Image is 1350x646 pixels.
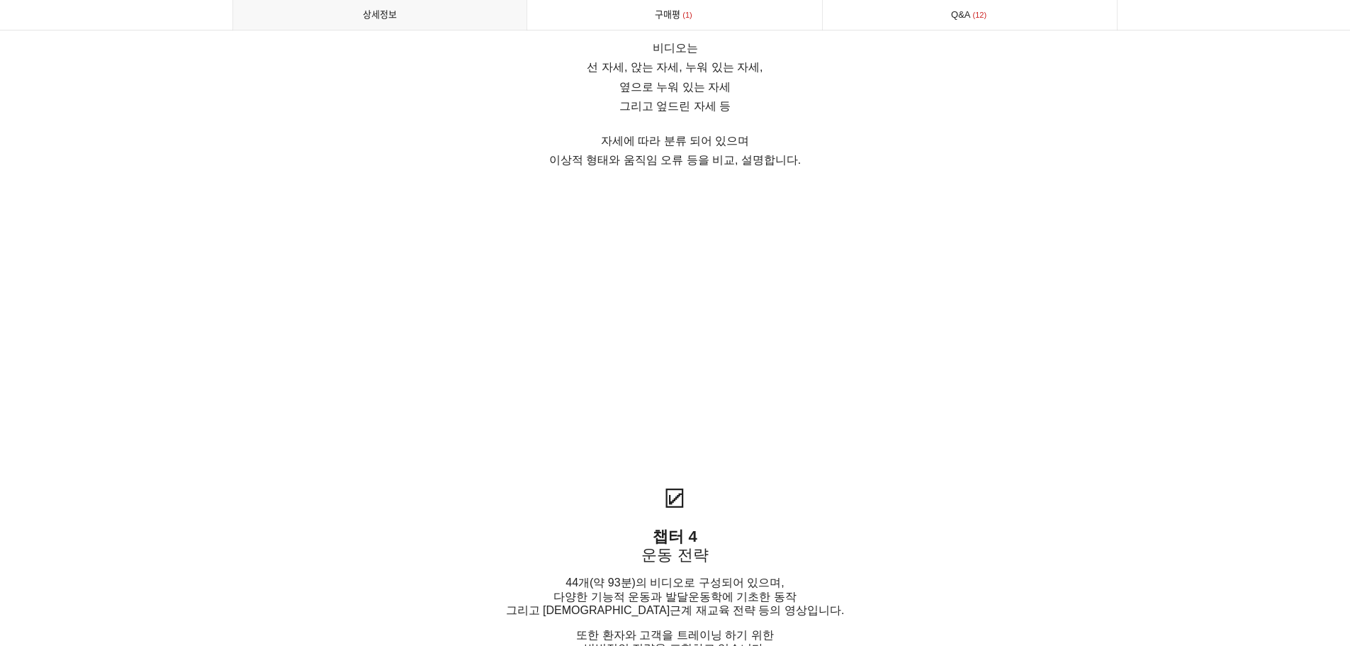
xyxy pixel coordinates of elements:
[553,591,796,603] span: 다양한 기능적 운동과 발달운동학에 기초한 동작
[587,61,763,73] span: 선 자세, 앉는 자세, 누워 있는 자세,
[506,604,845,616] span: 그리고 [DEMOGRAPHIC_DATA]근계 재교육 전략 등의 영상입니다.
[566,577,784,589] span: 44개(약 93분)의 비디오로 구성되어 있으며,
[971,8,989,23] span: 12
[680,8,694,23] span: 1
[641,528,708,564] span: 운동 전략
[653,528,697,545] span: 챕터 4
[549,154,801,166] span: 이상적 형태와 움직임 오류 등을 비교, 설명합니다.
[663,484,688,513] span: ☑︎
[653,42,698,54] span: 비디오는
[619,81,731,93] span: 옆으로 누워 있는 자세
[619,100,731,112] span: 그리고 엎드린 자세 등
[576,629,773,641] span: 또한 환자와 고객을 트레이닝 하기 위한
[601,135,750,147] span: 자세에 따라 분류 되어 있으며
